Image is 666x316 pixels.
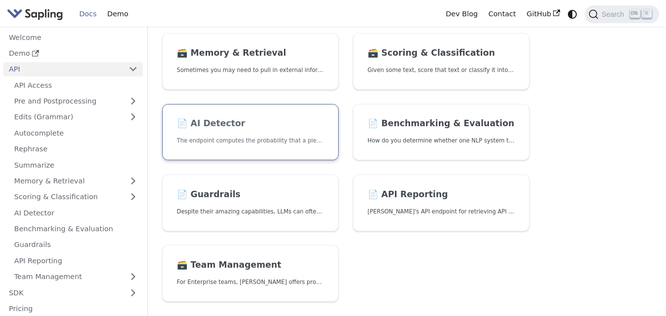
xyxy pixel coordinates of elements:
a: Demo [3,46,143,61]
img: Sapling.ai [7,7,63,21]
a: 📄️ Benchmarking & EvaluationHow do you determine whether one NLP system that suggests edits [353,104,529,161]
a: Autocomplete [9,126,143,140]
a: Team Management [9,270,143,284]
button: Expand sidebar category 'SDK' [123,285,143,300]
a: Pricing [3,302,143,316]
h2: Benchmarking & Evaluation [368,118,515,129]
a: Edits (Grammar) [9,110,143,124]
p: Sapling's API endpoint for retrieving API usage analytics. [368,207,515,216]
a: SDK [3,285,123,300]
a: Demo [102,6,134,22]
a: Welcome [3,30,143,44]
h2: Team Management [177,260,324,271]
a: Guardrails [9,238,143,252]
a: API [3,62,123,76]
a: Sapling.ai [7,7,67,21]
a: 📄️ GuardrailsDespite their amazing capabilities, LLMs can often behave in undesired [162,175,339,231]
button: Collapse sidebar category 'API' [123,62,143,76]
p: How do you determine whether one NLP system that suggests edits [368,136,515,145]
h2: Guardrails [177,189,324,200]
button: Switch between dark and light mode (currently system mode) [565,7,580,21]
a: API Reporting [9,253,143,268]
a: 🗃️ Team ManagementFor Enterprise teams, [PERSON_NAME] offers programmatic team provisioning and m... [162,245,339,302]
a: Summarize [9,158,143,172]
p: Despite their amazing capabilities, LLMs can often behave in undesired [177,207,324,216]
h2: AI Detector [177,118,324,129]
p: Given some text, score that text or classify it into one of a set of pre-specified categories. [368,66,515,75]
a: API Access [9,78,143,92]
a: Scoring & Classification [9,190,143,204]
a: Contact [483,6,522,22]
a: 🗃️ Scoring & ClassificationGiven some text, score that text or classify it into one of a set of p... [353,33,529,90]
a: AI Detector [9,206,143,220]
a: GitHub [521,6,565,22]
a: Benchmarking & Evaluation [9,222,143,236]
p: Sometimes you may need to pull in external information that doesn't fit in the context size of an... [177,66,324,75]
span: Search [598,10,630,18]
a: Docs [74,6,102,22]
h2: Scoring & Classification [368,48,515,59]
p: For Enterprise teams, Sapling offers programmatic team provisioning and management. [177,278,324,287]
kbd: K [642,9,652,18]
a: 🗃️ Memory & RetrievalSometimes you may need to pull in external information that doesn't fit in t... [162,33,339,90]
a: 📄️ AI DetectorThe endpoint computes the probability that a piece of text is AI-generated, [162,104,339,161]
a: Rephrase [9,142,143,156]
a: Memory & Retrieval [9,174,143,188]
button: Search (Ctrl+K) [585,5,659,23]
h2: API Reporting [368,189,515,200]
a: 📄️ API Reporting[PERSON_NAME]'s API endpoint for retrieving API usage analytics. [353,175,529,231]
a: Pre and Postprocessing [9,94,143,108]
a: Dev Blog [440,6,483,22]
p: The endpoint computes the probability that a piece of text is AI-generated, [177,136,324,145]
h2: Memory & Retrieval [177,48,324,59]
